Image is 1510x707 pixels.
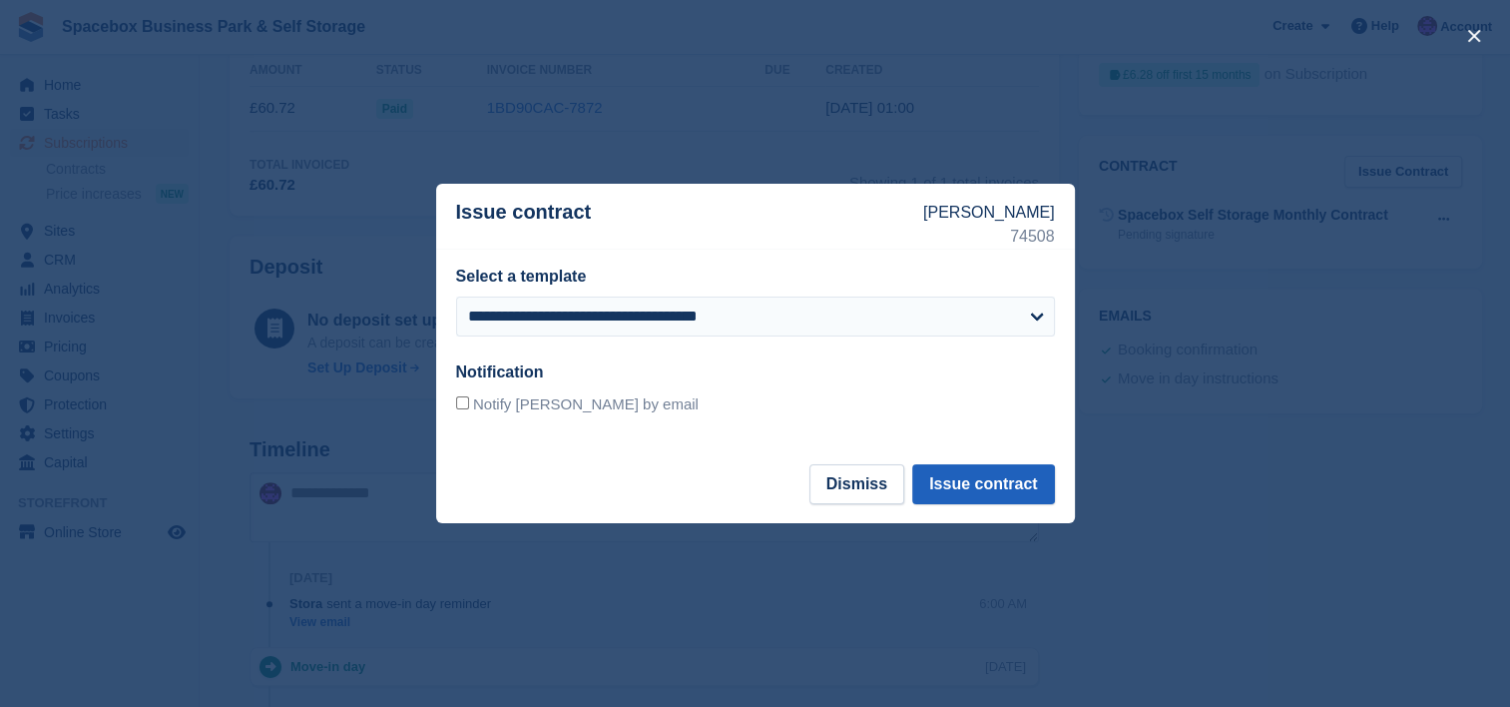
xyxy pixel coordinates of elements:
p: Issue contract [456,201,923,249]
label: Notification [456,363,544,380]
span: Notify [PERSON_NAME] by email [473,395,699,412]
input: Notify [PERSON_NAME] by email [456,396,469,409]
p: [PERSON_NAME] [923,201,1055,225]
button: Issue contract [912,464,1054,504]
p: 74508 [923,225,1055,249]
label: Select a template [456,268,587,285]
button: Dismiss [809,464,904,504]
button: close [1458,20,1490,52]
